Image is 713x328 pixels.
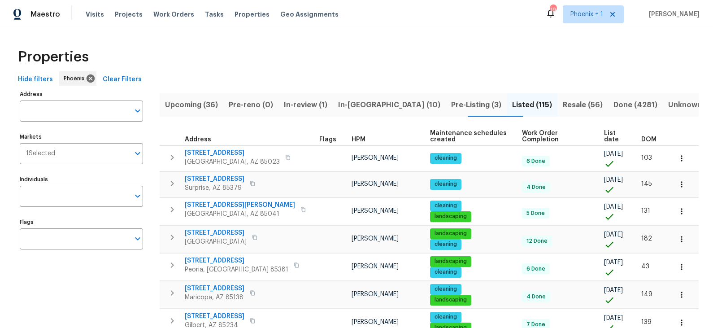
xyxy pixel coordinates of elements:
span: [DATE] [604,259,623,266]
span: cleaning [431,180,461,188]
span: Listed (115) [512,99,552,111]
span: 103 [641,155,652,161]
span: [STREET_ADDRESS] [185,228,247,237]
span: [STREET_ADDRESS] [185,175,244,184]
span: Resale (56) [563,99,603,111]
span: [PERSON_NAME] [352,263,399,270]
span: landscaping [431,230,470,237]
span: [PERSON_NAME] [352,319,399,325]
span: landscaping [431,258,470,265]
span: Surprise, AZ 85379 [185,184,244,192]
span: Phoenix [64,74,88,83]
button: Open [131,232,144,245]
span: 145 [641,181,652,187]
button: Open [131,190,144,202]
button: Open [131,105,144,117]
span: Maintenance schedules created [430,130,507,143]
span: 12 Done [523,237,551,245]
span: Work Orders [153,10,194,19]
span: 139 [641,319,652,325]
span: 1 Selected [26,150,55,157]
span: [GEOGRAPHIC_DATA], AZ 85041 [185,210,295,219]
span: landscaping [431,296,470,304]
button: Hide filters [14,71,57,88]
span: [PERSON_NAME] [352,155,399,161]
span: Phoenix + 1 [570,10,603,19]
button: Open [131,147,144,160]
span: cleaning [431,202,461,210]
span: [STREET_ADDRESS] [185,149,280,157]
span: [DATE] [604,232,623,238]
span: [DATE] [604,204,623,210]
span: HPM [352,136,365,143]
span: cleaning [431,154,461,162]
span: In-[GEOGRAPHIC_DATA] (10) [338,99,440,111]
span: [STREET_ADDRESS] [185,284,244,293]
label: Flags [20,219,143,225]
span: 131 [641,208,650,214]
label: Address [20,92,143,97]
span: [PERSON_NAME] [352,208,399,214]
span: [DATE] [604,177,623,183]
span: Visits [86,10,104,19]
div: 19 [550,5,556,14]
span: 6 Done [523,265,549,273]
span: Clear Filters [103,74,142,85]
span: DOM [641,136,656,143]
span: Flags [319,136,336,143]
span: Properties [18,52,89,61]
span: In-review (1) [284,99,327,111]
span: 43 [641,263,649,270]
span: Tasks [205,11,224,17]
span: Geo Assignments [280,10,339,19]
span: Address [185,136,211,143]
span: landscaping [431,213,470,220]
div: Phoenix [59,71,96,86]
span: Projects [115,10,143,19]
span: [STREET_ADDRESS][PERSON_NAME] [185,201,295,210]
span: 6 Done [523,157,549,165]
span: Maricopa, AZ 85138 [185,293,244,302]
span: [STREET_ADDRESS] [185,256,288,265]
span: [DATE] [604,315,623,321]
span: cleaning [431,313,461,321]
span: Pre-reno (0) [229,99,273,111]
span: [DATE] [604,287,623,293]
span: [GEOGRAPHIC_DATA] [185,237,247,246]
label: Individuals [20,177,143,182]
span: cleaning [431,285,461,293]
span: cleaning [431,241,461,248]
span: [PERSON_NAME] [352,181,399,187]
span: [STREET_ADDRESS] [185,312,244,321]
span: Peoria, [GEOGRAPHIC_DATA] 85381 [185,265,288,274]
span: 4 Done [523,293,549,301]
span: [DATE] [604,151,623,157]
span: Upcoming (36) [165,99,218,111]
span: Pre-Listing (3) [451,99,501,111]
span: 4 Done [523,184,549,191]
span: cleaning [431,268,461,276]
span: Hide filters [18,74,53,85]
span: Properties [235,10,270,19]
span: List date [604,130,626,143]
span: [PERSON_NAME] [352,236,399,242]
span: 182 [641,236,652,242]
span: [PERSON_NAME] [352,291,399,297]
span: 5 Done [523,210,548,217]
span: [PERSON_NAME] [645,10,700,19]
span: [GEOGRAPHIC_DATA], AZ 85023 [185,157,280,166]
span: Work Order Completion [522,130,588,143]
button: Clear Filters [99,71,145,88]
label: Markets [20,134,143,140]
span: Maestro [30,10,60,19]
span: 149 [641,291,652,297]
span: Done (4281) [613,99,657,111]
